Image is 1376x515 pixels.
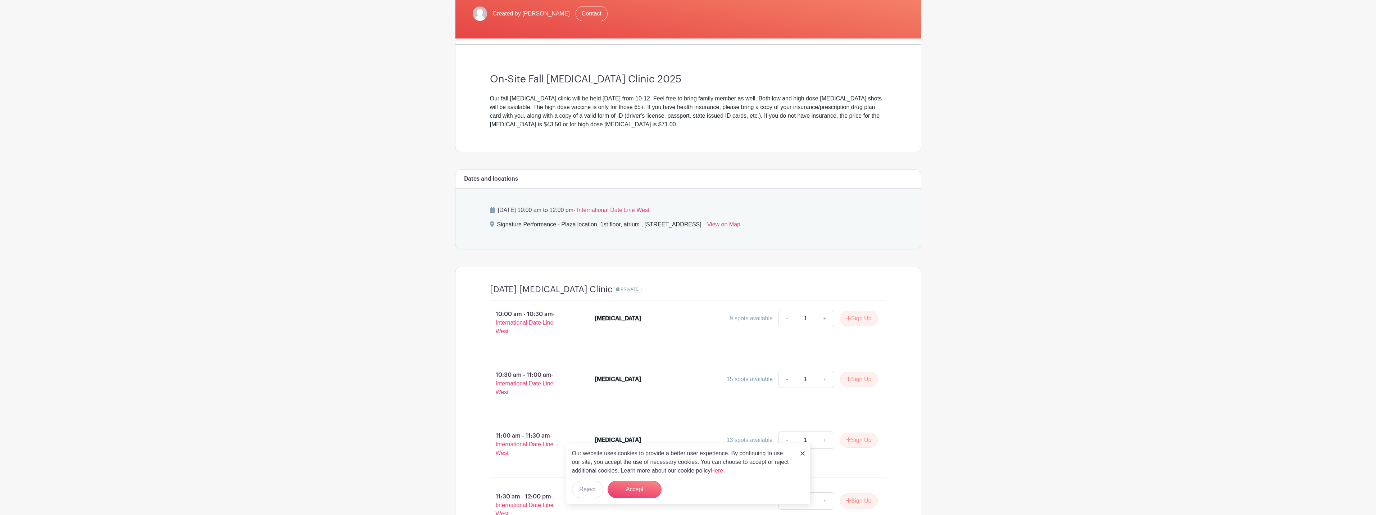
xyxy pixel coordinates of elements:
[621,287,639,292] span: PRIVATE
[778,432,795,449] a: -
[800,451,805,456] img: close_button-5f87c8562297e5c2d7936805f587ecaba9071eb48480494691a3f1689db116b3.svg
[778,371,795,388] a: -
[572,449,793,475] p: Our website uses cookies to provide a better user experience. By continuing to use our site, you ...
[464,176,518,182] h6: Dates and locations
[816,310,834,327] a: +
[727,436,773,444] div: 13 spots available
[595,314,641,323] div: [MEDICAL_DATA]
[490,73,886,86] h3: On-Site Fall [MEDICAL_DATA] Clinic 2025
[496,433,554,456] span: - International Date Line West
[572,481,603,498] button: Reject
[840,311,878,326] button: Sign Up
[840,372,878,387] button: Sign Up
[576,6,608,21] a: Contact
[573,207,649,213] span: - International Date Line West
[840,493,878,509] button: Sign Up
[595,436,641,444] div: [MEDICAL_DATA]
[711,467,723,474] a: Here
[497,220,701,232] div: Signature Performance - Plaza location, 1st floor, atrium , [STREET_ADDRESS]
[840,433,878,448] button: Sign Up
[490,94,886,129] div: Our fall [MEDICAL_DATA] clinic will be held [DATE] from 10-12. Feel free to bring family member a...
[730,314,773,323] div: 9 spots available
[478,368,583,399] p: 10:30 am - 11:00 am
[816,432,834,449] a: +
[490,284,613,295] h4: [DATE] [MEDICAL_DATA] Clinic
[478,307,583,339] p: 10:00 am - 10:30 am
[778,310,795,327] a: -
[496,372,554,395] span: - International Date Line West
[727,375,773,384] div: 15 spots available
[816,371,834,388] a: +
[473,6,487,21] img: default-ce2991bfa6775e67f084385cd625a349d9dcbb7a52a09fb2fda1e96e2d18dcdb.png
[707,220,740,232] a: View on Map
[816,492,834,510] a: +
[490,206,886,214] p: [DATE] 10:00 am to 12:00 pm
[608,481,662,498] button: Accept
[595,375,641,384] div: [MEDICAL_DATA]
[496,311,555,334] span: - International Date Line West
[493,9,570,18] span: Created by [PERSON_NAME]
[478,429,583,460] p: 11:00 am - 11:30 am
